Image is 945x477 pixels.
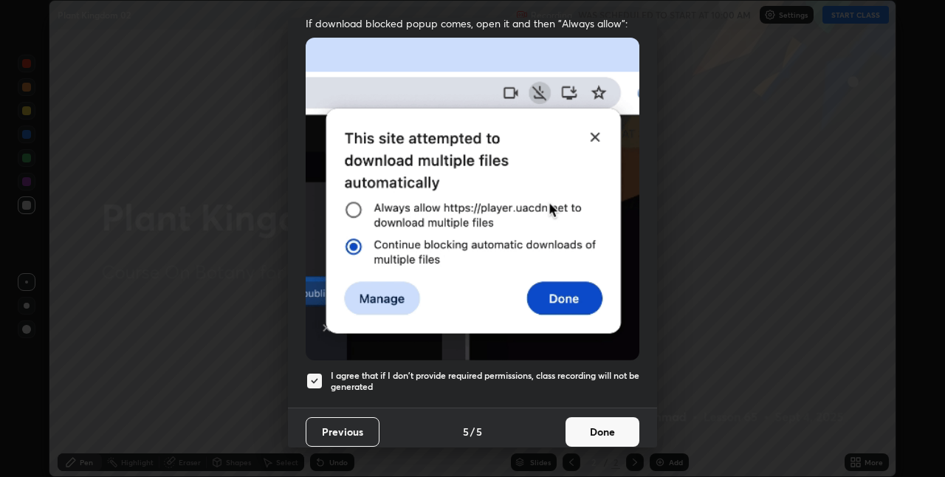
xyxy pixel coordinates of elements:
[463,424,469,439] h4: 5
[306,38,639,360] img: downloads-permission-blocked.gif
[476,424,482,439] h4: 5
[306,16,639,30] span: If download blocked popup comes, open it and then "Always allow":
[331,370,639,393] h5: I agree that if I don't provide required permissions, class recording will not be generated
[306,417,379,447] button: Previous
[566,417,639,447] button: Done
[470,424,475,439] h4: /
